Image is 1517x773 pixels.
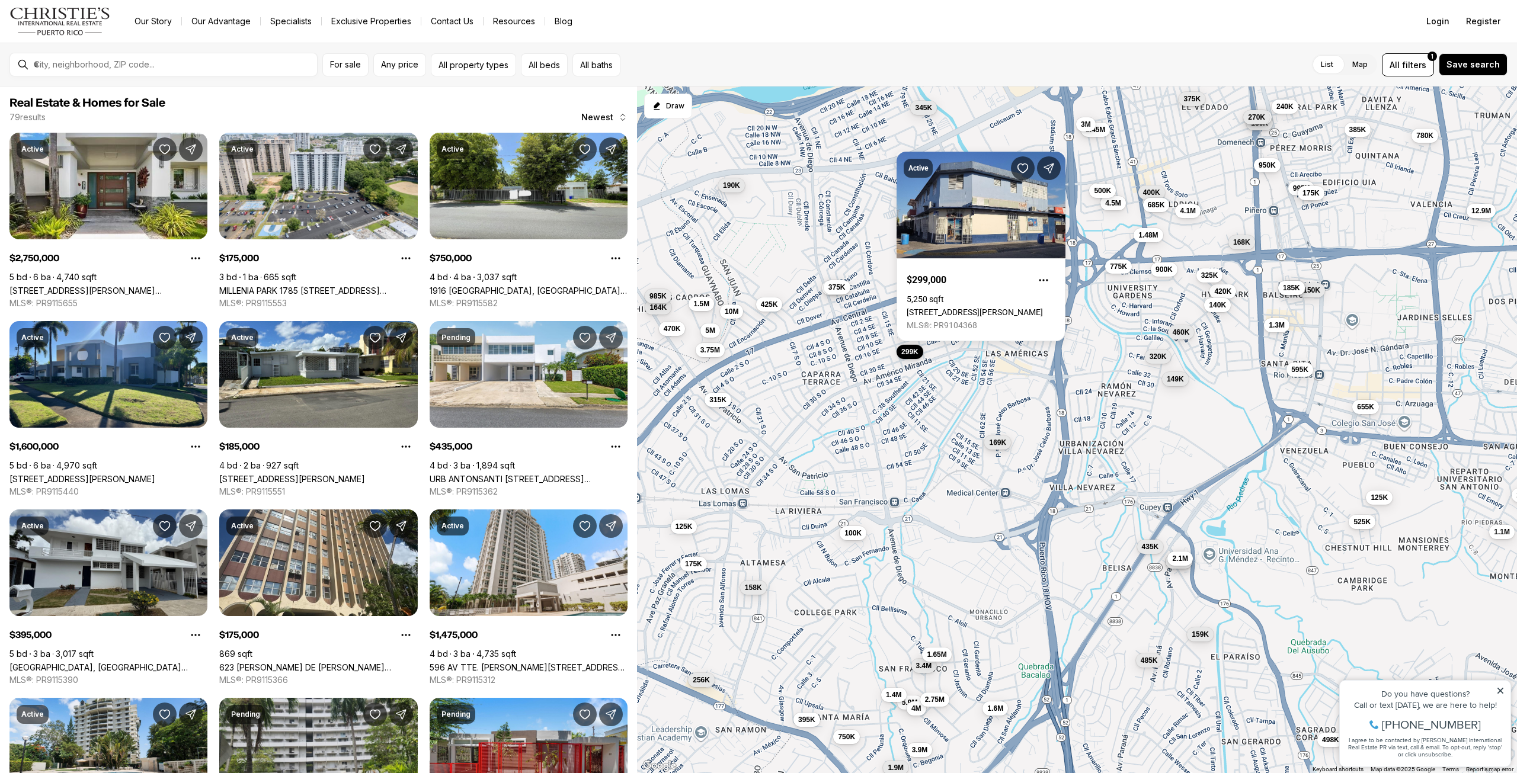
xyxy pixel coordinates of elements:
button: 485K [1135,653,1162,668]
span: 595K [1291,365,1308,374]
button: Save Property: 1916 SAUCO [573,137,597,161]
button: Share Property [179,703,203,726]
button: 420K [1209,284,1236,299]
button: 5.9M [897,695,922,710]
p: 79 results [9,113,46,122]
button: 320K [1144,349,1171,364]
button: Save Property: 596 AV TTE. CESAR GONZALE #1813 [573,514,597,538]
span: 375K [828,283,845,292]
span: 425K [760,300,777,309]
button: 3.75M [695,343,724,357]
button: 1.5M [689,297,714,311]
span: 685K [1147,200,1164,210]
span: 270K [1248,113,1265,122]
button: Save Property: URB ANTONSANTI CALLE CALVE #1474 [573,326,597,349]
button: 10M [720,304,743,319]
span: 1.45M [1086,125,1105,134]
span: 1.1M [1494,527,1510,537]
span: 2.1M [1172,554,1188,563]
span: 655K [1357,402,1374,412]
span: 1.3M [1269,320,1285,330]
button: 5M [700,323,720,338]
a: 623 PONCE DE LEÓN #1201B, SAN JUAN PR, 00917 [219,662,417,672]
button: Property options [184,435,207,458]
span: 5M [705,326,715,335]
span: 3.9M [911,745,927,755]
button: Save search [1439,53,1508,76]
span: 470K [663,324,680,333]
span: 1.48M [1138,230,1158,240]
button: Any price [373,53,426,76]
button: Save Property: 16 SE CAPARRA TERRACE [1011,156,1035,180]
button: 775K [1105,259,1132,274]
button: 655K [1352,400,1379,414]
button: 3.4M [911,659,936,673]
span: Newest [581,113,613,122]
span: 3.75M [700,345,719,355]
span: 525K [1353,517,1371,527]
span: 395K [798,715,815,724]
button: Share Property [599,703,623,726]
span: 159K [1192,630,1209,639]
span: 985K [649,291,667,301]
button: 2.1M [1167,551,1193,566]
button: Property options [394,246,418,270]
a: 596 AV TTE. CESAR GONZALE #1813, SAN JUAN PR, 00918 [430,662,628,672]
span: All [1390,59,1400,71]
button: 2.75M [920,692,949,707]
button: For sale [322,53,369,76]
p: Active [908,163,928,173]
span: 950K [1258,161,1275,170]
button: Login [1419,9,1457,33]
span: 149K [1167,374,1184,384]
span: 4M [911,704,921,713]
button: Start drawing [644,94,692,118]
p: Active [231,333,254,342]
span: 1.4M [886,690,902,700]
button: 100K [840,526,866,540]
button: 750K [833,730,860,744]
button: 525K [1349,515,1375,529]
a: 1916 SAUCO, SAN JUAN PR, 00921 [430,286,628,296]
button: 685K [1142,198,1169,212]
span: 10M [725,307,738,316]
button: 175K [1298,186,1324,200]
span: 240K [1276,102,1294,111]
span: 100K [844,528,862,538]
button: Property options [604,435,628,458]
button: 185K [1278,281,1305,295]
span: filters [1402,59,1426,71]
span: 995K [1292,184,1310,193]
button: Save Property: Apt SGB-6 COND. MONTE SUR AVE. 180 #SGB-6 [363,703,387,726]
p: Active [21,145,44,154]
span: 375K [1183,94,1201,104]
button: 595K [1286,363,1313,377]
button: Property options [604,246,628,270]
button: 125K [670,519,697,534]
button: 375K [1179,92,1205,106]
span: 315K [709,395,727,405]
a: logo [9,7,111,36]
button: Save Property: 500 JESUS T. PIÑERO #1408 [153,703,177,726]
button: 3M [1076,117,1096,131]
span: 125K [675,522,692,531]
button: 4.5M [1100,196,1126,210]
span: 750K [838,732,855,742]
button: 1.1M [1489,525,1515,539]
button: 500K [1089,184,1116,198]
button: 460K [1167,325,1194,339]
div: Call or text [DATE], we are here to help! [12,38,171,46]
p: Active [231,521,254,531]
span: 900K [1156,265,1173,274]
span: Register [1466,17,1500,26]
button: 345K [910,101,937,115]
span: 125K [1371,493,1388,502]
span: 498K [1322,735,1339,745]
p: Active [441,521,464,531]
button: Property options [1032,268,1055,292]
button: Property options [394,435,418,458]
button: Save Property: College Park IV LOVAINA [153,514,177,538]
span: 435K [1141,542,1158,551]
button: 3.9M [907,743,932,757]
button: 895K [1279,281,1305,295]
